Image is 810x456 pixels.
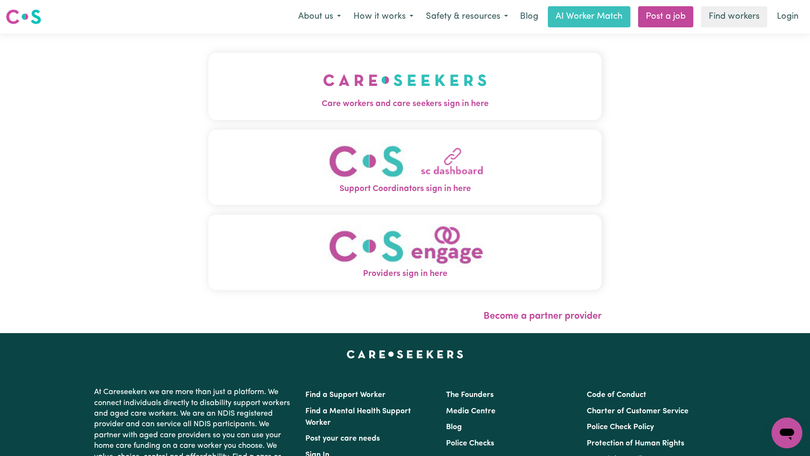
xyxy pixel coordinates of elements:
[772,418,802,448] iframe: Button to launch messaging window
[305,391,386,399] a: Find a Support Worker
[347,350,463,358] a: Careseekers home page
[446,440,494,447] a: Police Checks
[446,423,462,431] a: Blog
[6,8,41,25] img: Careseekers logo
[292,7,347,27] button: About us
[208,215,602,290] button: Providers sign in here
[446,408,496,415] a: Media Centre
[587,423,654,431] a: Police Check Policy
[701,6,767,27] a: Find workers
[484,312,602,321] a: Become a partner provider
[208,183,602,195] span: Support Coordinators sign in here
[638,6,693,27] a: Post a job
[548,6,630,27] a: AI Worker Match
[305,435,380,443] a: Post your care needs
[347,7,420,27] button: How it works
[446,391,494,399] a: The Founders
[587,408,689,415] a: Charter of Customer Service
[6,6,41,28] a: Careseekers logo
[587,391,646,399] a: Code of Conduct
[771,6,804,27] a: Login
[587,440,684,447] a: Protection of Human Rights
[208,53,602,120] button: Care workers and care seekers sign in here
[208,98,602,110] span: Care workers and care seekers sign in here
[208,130,602,205] button: Support Coordinators sign in here
[208,268,602,280] span: Providers sign in here
[514,6,544,27] a: Blog
[420,7,514,27] button: Safety & resources
[305,408,411,427] a: Find a Mental Health Support Worker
